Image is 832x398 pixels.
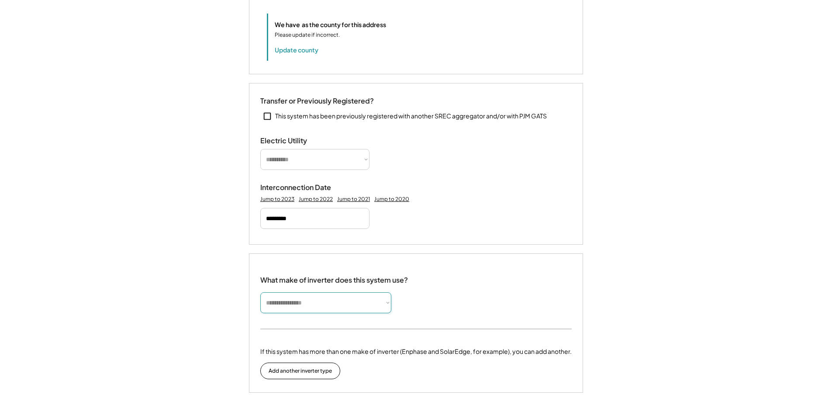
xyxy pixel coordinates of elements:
div: What make of inverter does this system use? [260,267,408,287]
div: Jump to 2021 [337,196,370,203]
button: Add another inverter type [260,363,340,379]
div: Please update if incorrect. [275,31,340,39]
div: Jump to 2023 [260,196,294,203]
div: This system has been previously registered with another SREC aggregator and/or with PJM GATS [275,112,547,121]
div: Interconnection Date [260,183,348,192]
div: Jump to 2022 [299,196,333,203]
div: If this system has more than one make of inverter (Enphase and SolarEdge, for example), you can a... [260,347,572,356]
div: Jump to 2020 [374,196,409,203]
div: We have as the county for this address [275,20,386,29]
div: Electric Utility [260,136,348,145]
div: Transfer or Previously Registered? [260,97,374,106]
button: Update county [275,45,318,54]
